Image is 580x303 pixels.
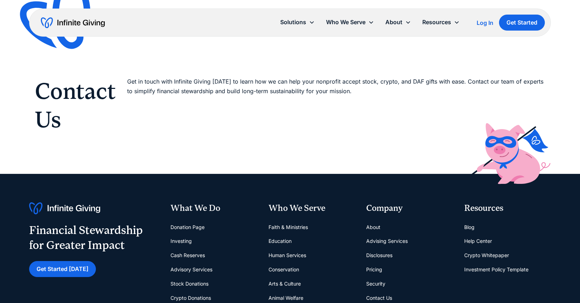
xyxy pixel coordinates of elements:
div: Solutions [280,17,306,27]
div: Company [366,202,453,214]
a: Faith & Ministries [269,220,308,234]
a: Security [366,277,385,291]
a: Log In [477,18,493,27]
a: Crypto Whitepaper [464,248,509,262]
a: Investing [170,234,192,248]
a: Get Started [499,15,545,31]
div: Resources [464,202,551,214]
a: About [366,220,380,234]
p: Get in touch with Infinite Giving [DATE] to learn how we can help your nonprofit accept stock, cr... [127,77,546,130]
div: What We Do [170,202,257,214]
a: Advisory Services [170,262,212,277]
a: Get Started [DATE] [29,261,96,277]
div: About [385,17,402,27]
a: Pricing [366,262,382,277]
a: Disclosures [366,248,392,262]
div: Financial Stewardship for Greater Impact [29,223,143,253]
a: Cash Reserves [170,248,205,262]
div: Resources [422,17,451,27]
div: Who We Serve [269,202,355,214]
a: Investment Policy Template [464,262,528,277]
a: Blog [464,220,475,234]
div: Log In [477,20,493,26]
a: Advising Services [366,234,408,248]
a: Arts & Culture [269,277,301,291]
div: Who We Serve [326,17,365,27]
a: Education [269,234,292,248]
a: Donation Page [170,220,205,234]
a: Help Center [464,234,492,248]
a: Human Services [269,248,306,262]
h1: Contact Us [35,77,116,134]
a: Conservation [269,262,299,277]
a: Stock Donations [170,277,208,291]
